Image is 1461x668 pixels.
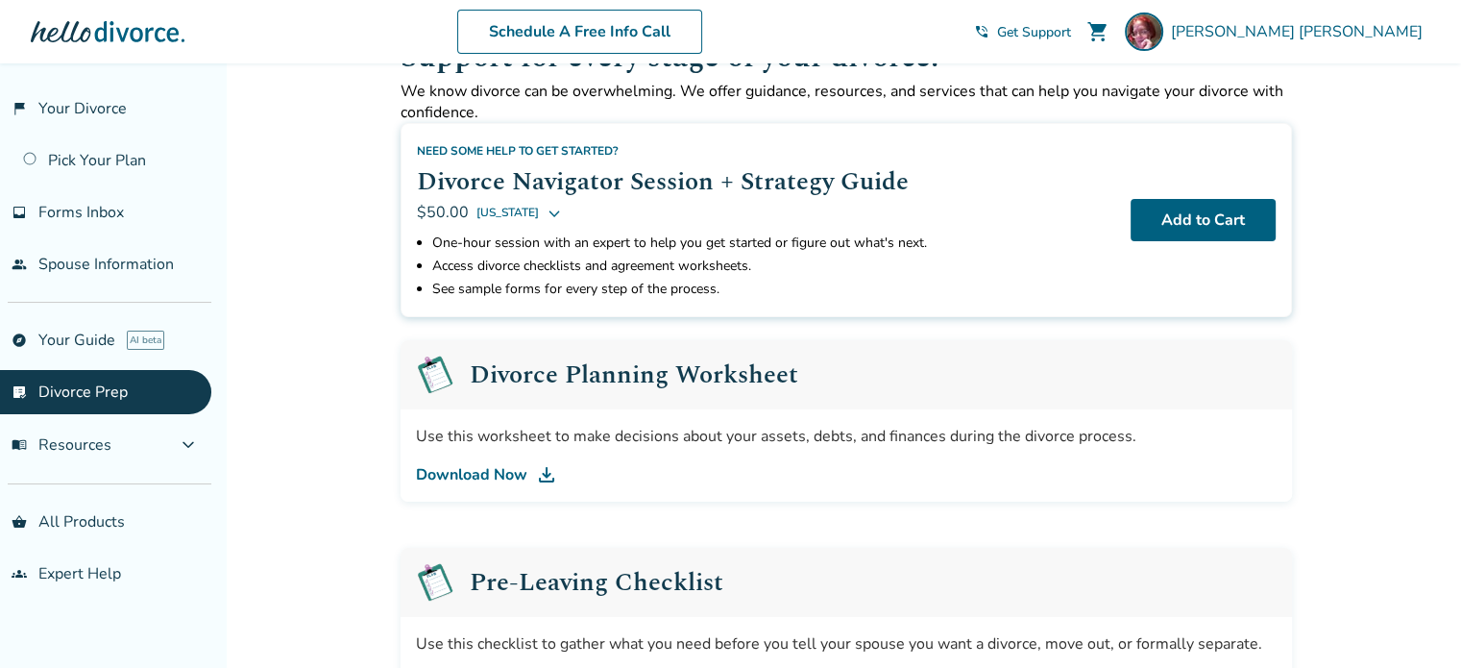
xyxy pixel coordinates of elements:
[416,425,1277,448] div: Use this worksheet to make decisions about your assets, debts, and finances during the divorce pr...
[476,201,539,224] span: [US_STATE]
[12,566,27,581] span: groups
[476,201,562,224] button: [US_STATE]
[432,232,1115,255] li: One-hour session with an expert to help you get started or figure out what's next.
[432,255,1115,278] li: Access divorce checklists and agreement worksheets.
[12,437,27,453] span: menu_book
[177,433,200,457] span: expand_more
[432,278,1115,301] li: See sample forms for every step of the process.
[974,24,989,39] span: phone_in_talk
[12,384,27,400] span: list_alt_check
[1086,20,1109,43] span: shopping_cart
[12,333,27,348] span: explore
[12,514,27,530] span: shopping_basket
[12,205,27,220] span: inbox
[470,362,798,387] h2: Divorce Planning Worksheet
[535,463,558,486] img: DL
[127,331,164,350] span: AI beta
[12,257,27,272] span: people
[38,202,124,223] span: Forms Inbox
[417,162,1115,201] h2: Divorce Navigator Session + Strategy Guide
[12,101,27,116] span: flag_2
[1131,199,1276,241] button: Add to Cart
[1125,12,1163,51] img: Kara Hansen
[457,10,702,54] a: Schedule A Free Info Call
[1171,21,1430,42] span: [PERSON_NAME] [PERSON_NAME]
[416,463,1277,486] a: Download Now
[417,143,619,159] span: Need some help to get started?
[416,356,454,394] img: Pre-Leaving Checklist
[401,81,1292,123] p: We know divorce can be overwhelming. We offer guidance, resources, and services that can help you...
[12,434,111,456] span: Resources
[417,202,469,223] span: $50.00
[416,563,454,602] img: Pre-Leaving Checklist
[416,632,1277,656] div: Use this checklist to gather what you need before you tell your spouse you want a divorce, move o...
[997,23,1071,41] span: Get Support
[470,570,723,595] h2: Pre-Leaving Checklist
[974,23,1071,41] a: phone_in_talkGet Support
[1365,576,1461,668] iframe: Chat Widget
